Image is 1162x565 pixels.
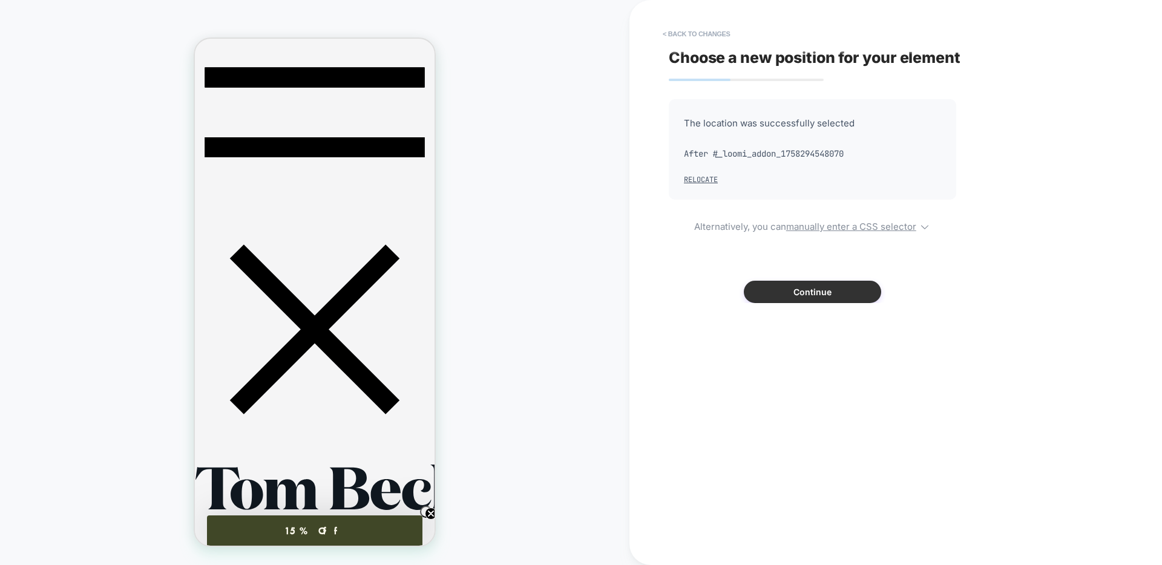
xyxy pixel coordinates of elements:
u: manually enter a CSS selector [786,221,916,232]
button: Continue [744,281,881,303]
span: 15% Off [90,486,150,498]
span: Choose a new position for your element [669,48,960,67]
button: Relocate [684,175,718,185]
span: Alternatively, you can [669,218,956,232]
div: 15% OffClose teaser [12,477,228,507]
button: < Back to changes [657,24,737,44]
span: The location was successfully selected [684,114,941,132]
span: After #_loomi_addon_1758294548070 [684,145,941,163]
button: Close teaser [225,467,237,479]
